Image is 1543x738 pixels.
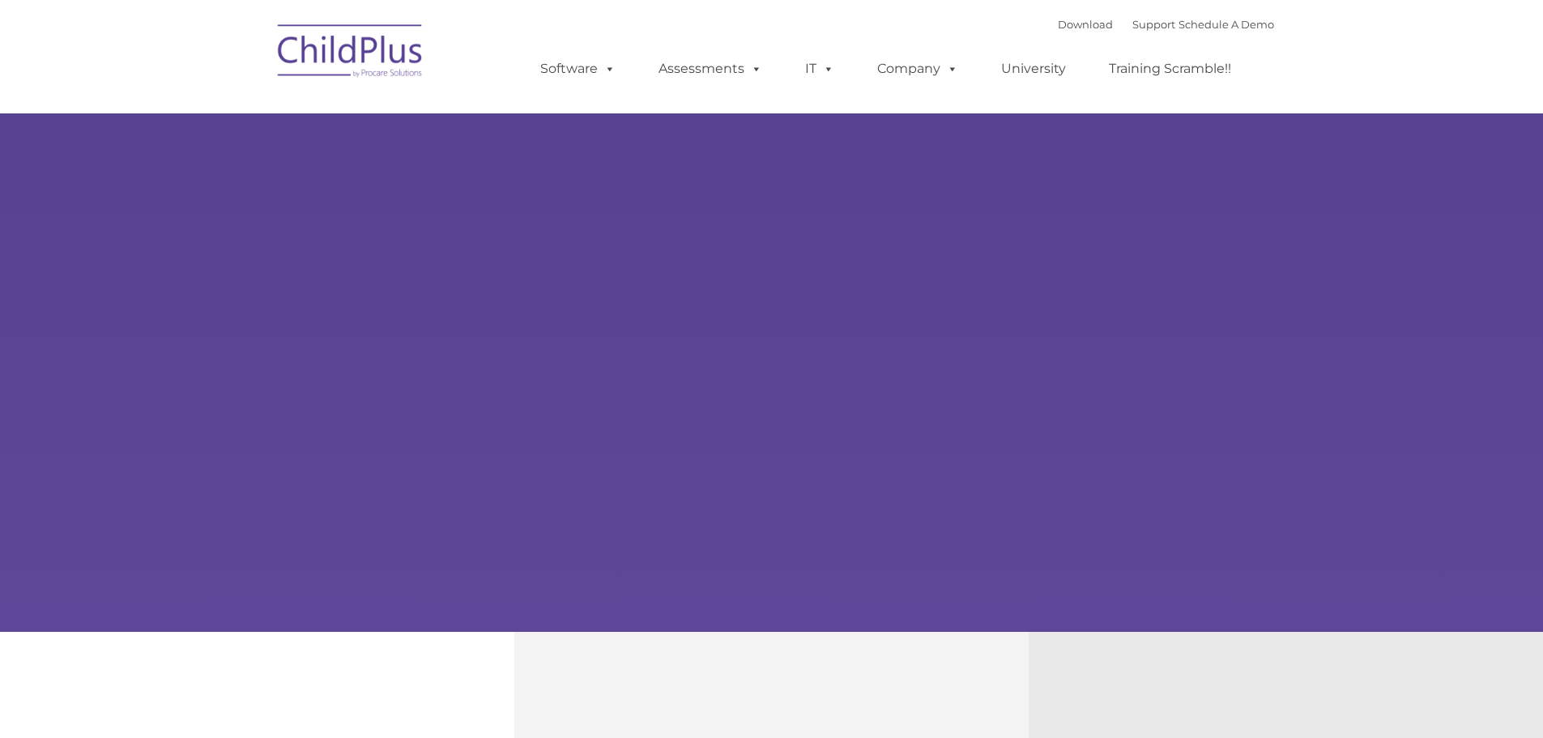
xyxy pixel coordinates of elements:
[1093,53,1247,85] a: Training Scramble!!
[270,13,432,94] img: ChildPlus by Procare Solutions
[524,53,632,85] a: Software
[1179,18,1274,31] a: Schedule A Demo
[1058,18,1274,31] font: |
[1132,18,1175,31] a: Support
[1058,18,1113,31] a: Download
[861,53,974,85] a: Company
[642,53,778,85] a: Assessments
[789,53,850,85] a: IT
[985,53,1082,85] a: University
